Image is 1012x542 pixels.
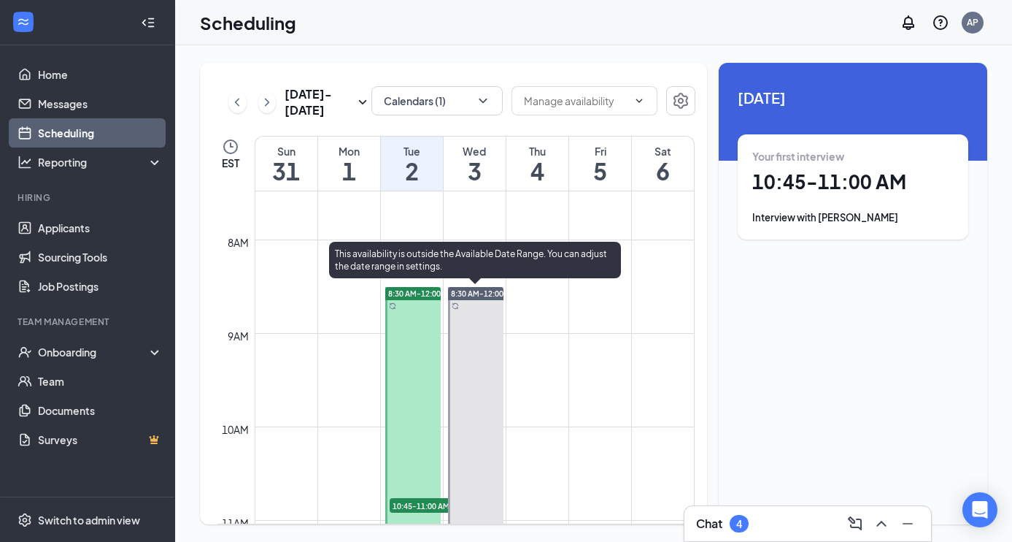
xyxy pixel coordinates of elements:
[38,425,163,454] a: SurveysCrown
[476,93,490,108] svg: ChevronDown
[962,492,997,527] div: Open Intercom Messenger
[225,234,252,251] div: 8am
[141,15,155,30] svg: Collapse
[390,498,463,513] span: 10:45-11:00 AM
[318,137,380,191] a: September 1, 2025
[381,144,443,159] div: Tue
[371,86,503,115] button: Calendars (1)ChevronDown
[329,242,621,278] div: This availability is outside the Available Date Range. You can adjust the date range in settings.
[38,272,163,301] a: Job Postings
[666,86,695,115] button: Settings
[632,159,694,183] h1: 6
[896,512,919,535] button: Minimize
[736,518,742,530] div: 4
[258,91,277,113] button: ChevronRight
[506,137,568,191] a: September 4, 2025
[222,156,239,170] span: EST
[381,137,443,191] a: September 2, 2025
[38,367,163,396] a: Team
[18,191,160,204] div: Hiring
[967,16,978,28] div: AP
[38,396,163,425] a: Documents
[444,159,506,183] h1: 3
[444,144,506,159] div: Wed
[632,137,694,191] a: September 6, 2025
[200,10,296,35] h1: Scheduling
[873,515,890,533] svg: ChevronUp
[18,513,32,527] svg: Settings
[506,159,568,183] h1: 4
[222,138,239,156] svg: Clock
[255,144,317,159] div: Sun
[569,159,631,183] h1: 5
[846,515,864,533] svg: ComposeMessage
[38,345,150,359] div: Onboarding
[16,15,31,29] svg: WorkstreamLogo
[381,159,443,183] h1: 2
[738,86,968,109] span: [DATE]
[285,86,354,118] h3: [DATE] - [DATE]
[18,155,32,169] svg: Analysis
[38,155,163,169] div: Reporting
[18,316,160,328] div: Team Management
[506,144,568,159] div: Thu
[899,515,916,533] svg: Minimize
[388,289,453,299] span: 8:30 AM-12:00 PM
[260,93,274,111] svg: ChevronRight
[38,513,140,527] div: Switch to admin view
[38,60,163,89] a: Home
[230,93,244,111] svg: ChevronLeft
[452,302,459,310] svg: Sync
[38,89,163,118] a: Messages
[18,345,32,359] svg: UserCheck
[444,137,506,191] a: September 3, 2025
[752,169,954,194] h1: 10:45 - 11:00 AM
[318,144,380,159] div: Mon
[900,14,917,31] svg: Notifications
[672,92,690,110] svg: Settings
[932,14,949,31] svg: QuestionInfo
[255,137,317,191] a: August 31, 2025
[752,149,954,164] div: Your first interview
[666,86,695,118] a: Settings
[569,137,631,191] a: September 5, 2025
[569,144,631,159] div: Fri
[870,512,893,535] button: ChevronUp
[843,512,867,535] button: ComposeMessage
[524,93,627,109] input: Manage availability
[38,118,163,148] a: Scheduling
[255,159,317,183] h1: 31
[318,159,380,183] h1: 1
[696,516,722,532] h3: Chat
[38,213,163,243] a: Applicants
[219,421,252,438] div: 10am
[219,515,252,531] div: 11am
[38,243,163,272] a: Sourcing Tools
[632,144,694,159] div: Sat
[228,91,247,113] button: ChevronLeft
[354,93,371,111] svg: SmallChevronDown
[451,289,516,299] span: 8:30 AM-12:00 PM
[633,95,645,107] svg: ChevronDown
[389,302,396,310] svg: Sync
[225,328,252,344] div: 9am
[752,210,954,225] div: Interview with [PERSON_NAME]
